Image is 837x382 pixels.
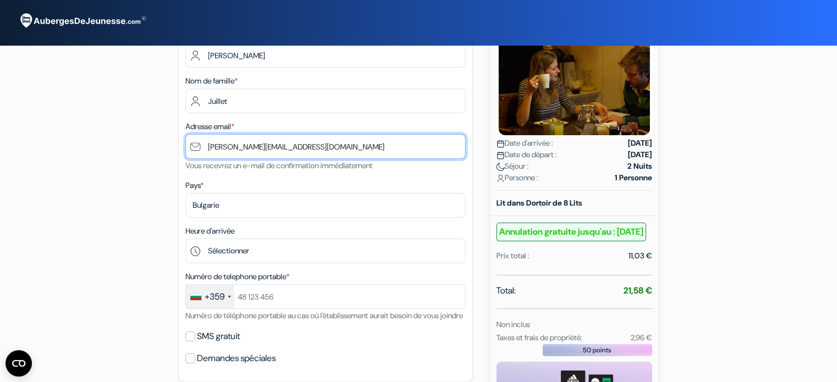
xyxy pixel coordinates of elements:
input: 48 123 456 [185,284,466,309]
small: Non inclus [496,319,530,329]
small: 2,96 € [630,333,652,342]
img: calendar.svg [496,140,505,148]
div: +359 [205,290,225,303]
span: Total: [496,284,516,297]
img: calendar.svg [496,151,505,159]
span: 50 points [583,345,611,355]
strong: [DATE] [628,149,652,160]
b: Annulation gratuite jusqu'au : [DATE] [496,223,646,241]
label: Demandes spéciales [197,351,276,366]
label: Adresse email [185,121,234,132]
span: Date d'arrivée : [496,137,553,149]
b: Lit dans Dortoir de 8 Lits [496,198,582,208]
small: Numéro de téléphone portable au cas où l'établissement aurait besoin de vous joindre [185,311,463,320]
small: Vous recevrez un e-mail de confirmation immédiatement [185,160,373,170]
span: Date de départ : [496,149,557,160]
label: Pays [185,180,204,191]
button: CMP-Widget öffnen [6,350,32,377]
input: Entrer le nom de famille [185,88,466,113]
span: Personne : [496,172,538,184]
div: Prix total : [496,250,529,262]
label: Heure d'arrivée [185,225,234,237]
strong: [DATE] [628,137,652,149]
img: moon.svg [496,163,505,171]
strong: 1 Personne [615,172,652,184]
span: Séjour : [496,160,529,172]
label: SMS gratuit [197,329,240,344]
div: Bulgaria (България): +359 [186,285,234,308]
img: user_icon.svg [496,174,505,182]
small: Taxes et frais de propriété: [496,333,582,342]
strong: 21,58 € [623,285,652,296]
label: Numéro de telephone portable [185,271,289,283]
input: Entrer adresse e-mail [185,134,466,159]
img: AubergesDeJeunesse.com [13,6,151,36]
div: 11,03 € [628,250,652,262]
input: Entrez votre prénom [185,43,466,68]
label: Nom de famille [185,75,238,87]
strong: 2 Nuits [627,160,652,172]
